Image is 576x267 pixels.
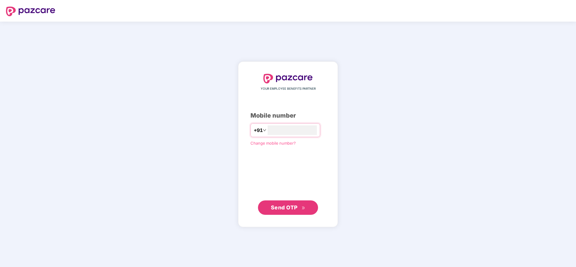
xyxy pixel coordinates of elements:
[271,204,298,211] span: Send OTP
[250,111,326,120] div: Mobile number
[254,127,263,134] span: +91
[263,74,313,83] img: logo
[261,86,316,91] span: YOUR EMPLOYEE BENEFITS PARTNER
[258,200,318,215] button: Send OTPdouble-right
[6,7,55,16] img: logo
[302,206,305,210] span: double-right
[263,128,266,132] span: down
[250,141,296,145] a: Change mobile number?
